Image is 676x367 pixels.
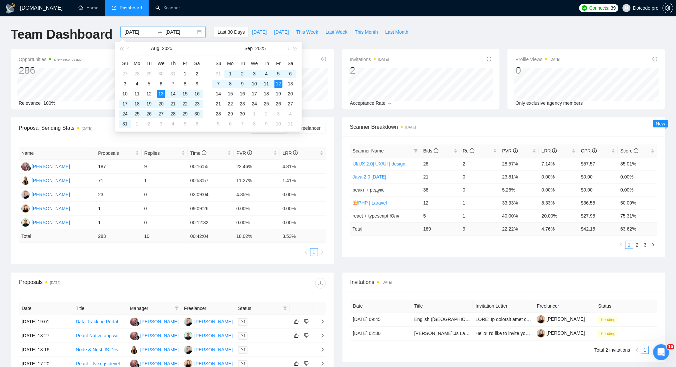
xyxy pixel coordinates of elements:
td: 2025-08-05 [143,79,155,89]
a: Pending [598,331,621,336]
th: Tu [236,58,248,69]
img: YD [21,176,30,185]
span: -- [388,100,391,106]
img: c1l92M9hhGjUrjAS9ChRfNIvKiaZKqJFK6PtcWDR9-vatjBshL4OFpeudAR517P622 [537,315,545,324]
li: Next Page [649,241,657,249]
span: 10 [667,344,675,350]
img: AP [184,332,192,340]
img: gigradar-bm.png [135,321,140,326]
div: 7 [169,80,177,88]
td: 2025-09-26 [272,99,284,109]
td: 2025-09-20 [284,89,296,99]
td: 2025-08-09 [191,79,203,89]
span: filter [413,146,419,156]
td: 2025-09-17 [248,89,260,99]
td: 2025-08-19 [143,99,155,109]
div: 15 [181,90,189,98]
button: dislike [302,332,310,340]
td: 2025-09-09 [236,79,248,89]
td: 2025-09-01 [224,69,236,79]
div: 24 [250,100,258,108]
div: 6 [157,80,165,88]
button: like [292,318,300,326]
a: searchScanner [155,5,180,11]
td: 2025-08-21 [167,99,179,109]
td: 2025-08-31 [212,69,224,79]
th: Th [167,58,179,69]
div: 5 [145,80,153,88]
time: [DATE] [550,58,560,61]
a: React – Next.js developer for questionnaire application [76,361,189,366]
div: 3 [250,70,258,78]
div: 17 [121,100,129,108]
span: Last Week [325,28,348,36]
img: AP [21,219,30,227]
a: YP[PERSON_NAME] [184,347,233,352]
td: 2025-08-06 [155,79,167,89]
span: Connects: [589,4,609,12]
button: [DATE] [270,27,292,37]
button: This Month [351,27,382,37]
span: Pending [598,330,618,337]
span: filter [414,149,418,153]
button: [DATE] [248,27,270,37]
td: 2025-09-21 [212,99,224,109]
td: 2025-08-03 [119,79,131,89]
img: DS [130,332,138,340]
span: right [651,348,655,352]
div: 17 [250,90,258,98]
span: mail [241,362,245,366]
span: dislike [304,333,309,338]
td: 2025-09-10 [248,79,260,89]
div: 27 [286,100,294,108]
div: 13 [286,80,294,88]
div: 9 [193,80,201,88]
span: Invitations [350,55,389,63]
span: right [651,243,655,247]
li: 2 [633,241,641,249]
div: 4 [133,80,141,88]
th: Su [212,58,224,69]
span: info-circle [321,57,326,61]
div: [PERSON_NAME] [194,332,233,339]
td: 2025-08-16 [191,89,203,99]
img: MK [21,205,30,213]
div: [PERSON_NAME] [32,191,70,198]
th: Th [260,58,272,69]
th: Fr [179,58,191,69]
td: 2025-09-05 [272,69,284,79]
span: filter [175,306,179,310]
th: Su [119,58,131,69]
time: [DATE] [379,58,389,61]
img: gigradar-bm.png [26,166,31,171]
td: 2025-09-25 [260,99,272,109]
img: logo [5,3,16,14]
div: 1 [181,70,189,78]
a: 💥PHP | Laravel [353,200,387,206]
div: 286 [19,64,82,77]
td: 2025-08-29 [179,109,191,119]
a: English ([GEOGRAPHIC_DATA]) Voice Actors Needed for Fictional Character Recording [414,317,597,322]
span: Only exclusive agency members [516,100,583,106]
img: DS [130,318,138,326]
span: Opportunities [19,55,82,63]
div: [PERSON_NAME] [140,346,179,353]
td: 2025-09-24 [248,99,260,109]
div: 16 [193,90,201,98]
td: 2025-08-13 [155,89,167,99]
a: AP[PERSON_NAME] [184,333,233,338]
div: 10 [121,90,129,98]
button: dislike [302,318,310,326]
span: like [294,319,299,324]
a: DS[PERSON_NAME] [130,319,179,324]
td: 2025-08-04 [131,79,143,89]
span: This Week [296,28,318,36]
span: filter [282,303,288,313]
div: 14 [169,90,177,98]
time: a few seconds ago [54,58,81,61]
th: Mo [131,58,143,69]
span: Dashboard [120,5,142,11]
span: info-circle [653,57,657,61]
div: 24 [121,110,129,118]
button: Aug [151,42,159,55]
